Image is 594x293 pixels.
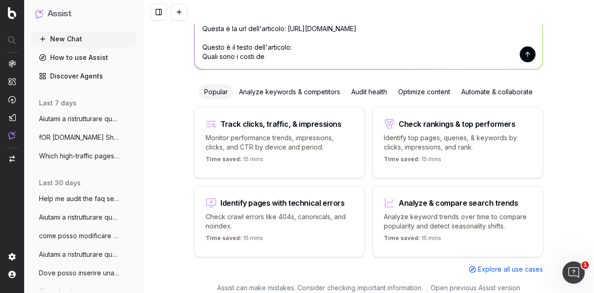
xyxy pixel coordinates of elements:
[206,156,263,167] p: 15 mins
[32,266,136,280] button: Dove posso inserire una info per rispond
[233,85,346,99] div: Analyze keywords & competitors
[8,60,16,67] img: Analytics
[39,250,121,259] span: Aiutami a ristrutturare questo articolo
[32,111,136,126] button: Aiutami a ristrutturare questo articolo
[35,7,132,20] button: Assist
[8,271,16,278] img: My account
[478,265,543,274] span: Explore all use cases
[206,156,242,163] span: Time saved:
[39,178,81,188] span: last 30 days
[39,133,121,142] span: fOR [DOMAIN_NAME] Show me the
[384,156,441,167] p: 15 mins
[8,7,16,19] img: Botify logo
[384,133,531,152] p: Identify top pages, queries, & keywords by clicks, impressions, and rank.
[39,194,121,203] span: Help me audit the faq section of assicur
[32,191,136,206] button: Help me audit the faq section of assicur
[206,212,353,231] p: Check crawl errors like 404s, canonicals, and noindex.
[8,114,16,121] img: Studio
[8,131,16,139] img: Assist
[35,9,44,18] img: Assist
[399,199,518,207] div: Analyze & compare search trends
[39,231,121,241] span: come posso modificare questo abstract in
[399,120,516,128] div: Check rankings & top performers
[206,234,242,241] span: Time saved:
[8,78,16,85] img: Intelligence
[39,213,121,222] span: Aiutami a ristrutturare questo articolo
[469,265,543,274] a: Explore all use cases
[8,253,16,260] img: Setting
[39,114,121,124] span: Aiutami a ristrutturare questo articolo
[384,234,420,241] span: Time saved:
[32,32,136,46] button: New Chat
[581,261,589,269] span: 1
[32,210,136,225] button: Aiutami a ristrutturare questo articolo
[39,151,121,161] span: Which high-traffic pages haven’t been up
[32,247,136,262] button: Aiutami a ristrutturare questo articolo
[384,156,420,163] span: Time saved:
[346,85,393,99] div: Audit health
[206,234,263,246] p: 15 mins
[32,130,136,145] button: fOR [DOMAIN_NAME] Show me the
[199,85,233,99] div: Popular
[32,149,136,163] button: Which high-traffic pages haven’t been up
[39,268,121,278] span: Dove posso inserire una info per rispond
[456,85,538,99] div: Automate & collaborate
[32,69,136,84] a: Discover Agents
[9,156,15,162] img: Switch project
[431,283,520,293] a: Open previous Assist version
[32,50,136,65] a: How to use Assist
[206,133,353,152] p: Monitor performance trends, impressions, clicks, and CTR by device and period.
[384,212,531,231] p: Analyze keyword trends over time to compare popularity and detect seasonality shifts.
[8,96,16,104] img: Activation
[562,261,585,284] iframe: Intercom live chat
[32,228,136,243] button: come posso modificare questo abstract in
[384,234,441,246] p: 15 mins
[220,199,345,207] div: Identify pages with technical errors
[217,283,423,293] p: Assist can make mistakes. Consider checking important information.
[47,7,71,20] h1: Assist
[393,85,456,99] div: Optimize content
[220,120,342,128] div: Track clicks, traffic, & impressions
[39,98,77,108] span: last 7 days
